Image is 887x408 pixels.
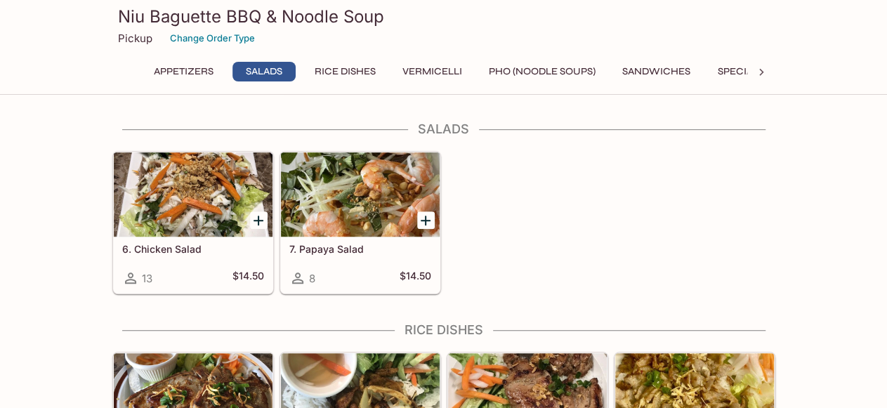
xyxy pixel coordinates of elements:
[250,211,268,229] button: Add 6. Chicken Salad
[417,211,435,229] button: Add 7. Papaya Salad
[118,32,152,45] p: Pickup
[615,62,698,81] button: Sandwiches
[112,121,775,137] h4: Salads
[400,270,431,287] h5: $14.50
[232,270,264,287] h5: $14.50
[122,243,264,255] h5: 6. Chicken Salad
[395,62,470,81] button: Vermicelli
[164,27,261,49] button: Change Order Type
[113,152,273,294] a: 6. Chicken Salad13$14.50
[280,152,440,294] a: 7. Papaya Salad8$14.50
[232,62,296,81] button: Salads
[142,272,152,285] span: 13
[709,62,773,81] button: Specials
[481,62,603,81] button: Pho (Noodle Soups)
[309,272,315,285] span: 8
[112,322,775,338] h4: Rice Dishes
[281,152,440,237] div: 7. Papaya Salad
[146,62,221,81] button: Appetizers
[307,62,383,81] button: Rice Dishes
[289,243,431,255] h5: 7. Papaya Salad
[118,6,770,27] h3: Niu Baguette BBQ & Noodle Soup
[114,152,272,237] div: 6. Chicken Salad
